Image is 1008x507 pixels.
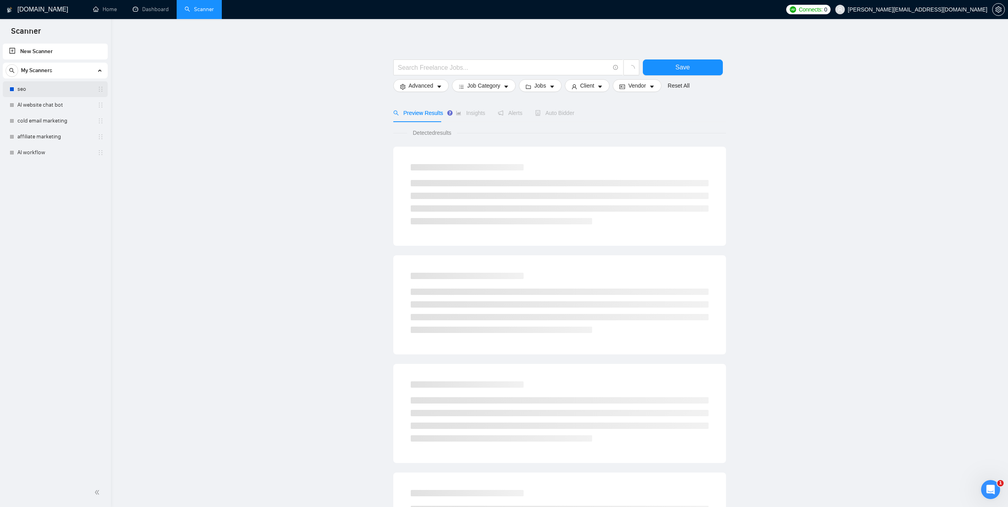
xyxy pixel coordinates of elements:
a: searchScanner [185,6,214,13]
a: setting [992,6,1005,13]
span: My Scanners [21,63,52,78]
span: search [393,110,399,116]
li: My Scanners [3,63,108,161]
span: setting [993,6,1004,13]
span: area-chart [456,110,461,116]
span: Insights [456,110,485,116]
img: upwork-logo.png [790,6,796,13]
span: 1 [997,480,1004,486]
a: AI workflow [17,145,93,161]
span: Vendor [628,81,646,90]
span: robot [535,110,541,116]
span: info-circle [613,65,618,70]
span: Client [580,81,595,90]
button: barsJob Categorycaret-down [452,79,516,92]
span: bars [459,84,464,90]
span: holder [97,134,104,140]
button: Save [643,59,723,75]
span: caret-down [436,84,442,90]
button: settingAdvancedcaret-down [393,79,449,92]
span: 0 [824,5,827,14]
a: New Scanner [9,44,101,59]
a: dashboardDashboard [133,6,169,13]
span: folder [526,84,531,90]
a: cold email marketing [17,113,93,129]
span: caret-down [549,84,555,90]
span: idcard [619,84,625,90]
span: user [572,84,577,90]
a: Reset All [668,81,690,90]
span: double-left [94,488,102,496]
a: homeHome [93,6,117,13]
span: loading [628,65,635,72]
iframe: Intercom live chat [981,480,1000,499]
span: user [837,7,843,12]
span: notification [498,110,503,116]
span: Connects: [799,5,823,14]
span: Jobs [534,81,546,90]
span: Alerts [498,110,522,116]
a: affiliate marketing [17,129,93,145]
span: Detected results [407,128,457,137]
button: userClientcaret-down [565,79,610,92]
button: folderJobscaret-down [519,79,562,92]
button: setting [992,3,1005,16]
span: Advanced [409,81,433,90]
span: search [6,68,18,73]
span: Preview Results [393,110,443,116]
button: idcardVendorcaret-down [613,79,661,92]
a: seo [17,81,93,97]
li: New Scanner [3,44,108,59]
img: logo [7,4,12,16]
span: setting [400,84,406,90]
div: Tooltip anchor [446,109,454,117]
span: holder [97,86,104,92]
span: Save [675,62,690,72]
span: holder [97,118,104,124]
span: Job Category [467,81,500,90]
span: caret-down [597,84,603,90]
a: AI website chat bot [17,97,93,113]
span: holder [97,149,104,156]
input: Search Freelance Jobs... [398,63,610,73]
button: search [6,64,18,77]
span: holder [97,102,104,108]
span: Scanner [5,25,47,42]
span: caret-down [649,84,655,90]
span: caret-down [503,84,509,90]
span: Auto Bidder [535,110,574,116]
